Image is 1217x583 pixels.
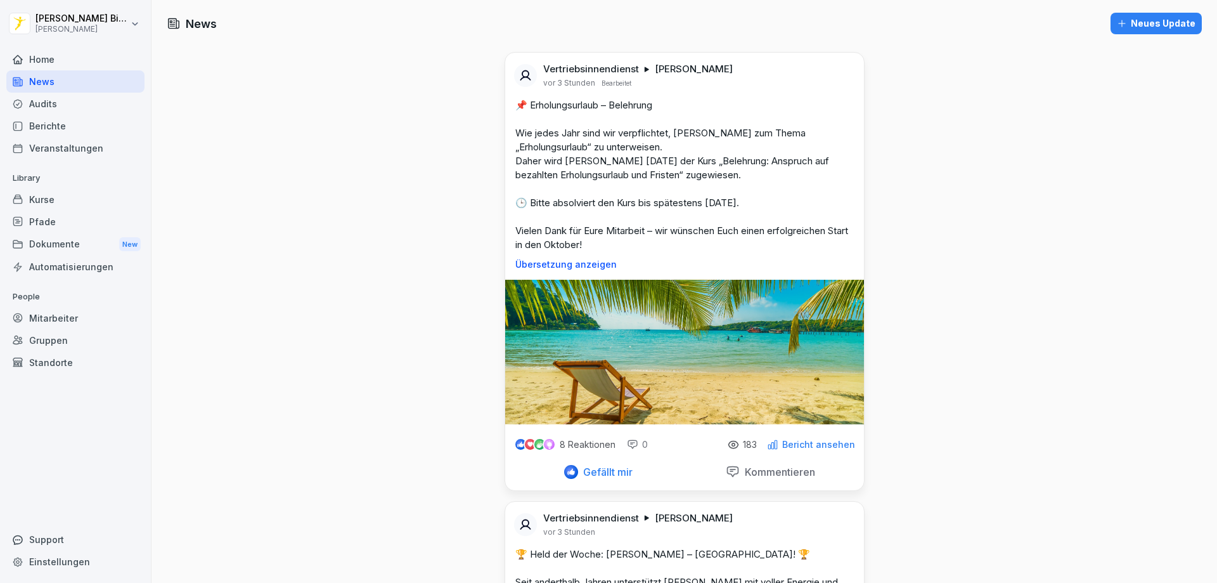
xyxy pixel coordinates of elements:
p: Vertriebsinnendienst [543,63,639,75]
p: Vertriebsinnendienst [543,512,639,525]
img: i1f0egp5ecgpw5hbj0uum7fz.png [505,280,864,424]
a: Automatisierungen [6,256,145,278]
a: DokumenteNew [6,233,145,256]
div: Neues Update [1117,16,1195,30]
a: Standorte [6,351,145,374]
p: Bearbeitet [602,78,631,88]
img: like [515,440,525,450]
a: Kurse [6,188,145,211]
a: News [6,70,145,93]
a: Einstellungen [6,551,145,573]
a: Veranstaltungen [6,137,145,159]
p: Kommentieren [740,466,815,478]
p: 183 [743,440,757,450]
img: love [525,440,535,449]
p: vor 3 Stunden [543,78,595,88]
div: Support [6,528,145,551]
div: 0 [627,438,648,451]
a: Berichte [6,115,145,137]
img: celebrate [534,439,545,450]
p: Bericht ansehen [782,440,855,450]
p: [PERSON_NAME] [35,25,128,34]
h1: News [186,15,217,32]
p: [PERSON_NAME] [655,512,733,525]
img: inspiring [544,439,555,450]
p: 8 Reaktionen [560,440,615,450]
button: Neues Update [1111,13,1202,34]
p: 📌 Erholungsurlaub – Belehrung Wie jedes Jahr sind wir verpflichtet, [PERSON_NAME] zum Thema „Erho... [515,98,854,252]
a: Home [6,48,145,70]
p: People [6,287,145,307]
p: [PERSON_NAME] Bierstedt [35,13,128,24]
div: Dokumente [6,233,145,256]
div: New [119,237,141,252]
a: Gruppen [6,329,145,351]
p: vor 3 Stunden [543,527,595,537]
p: Gefällt mir [578,466,633,478]
a: Mitarbeiter [6,307,145,329]
a: Audits [6,93,145,115]
p: [PERSON_NAME] [655,63,733,75]
a: Pfade [6,211,145,233]
p: Library [6,168,145,188]
p: Übersetzung anzeigen [515,259,854,270]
